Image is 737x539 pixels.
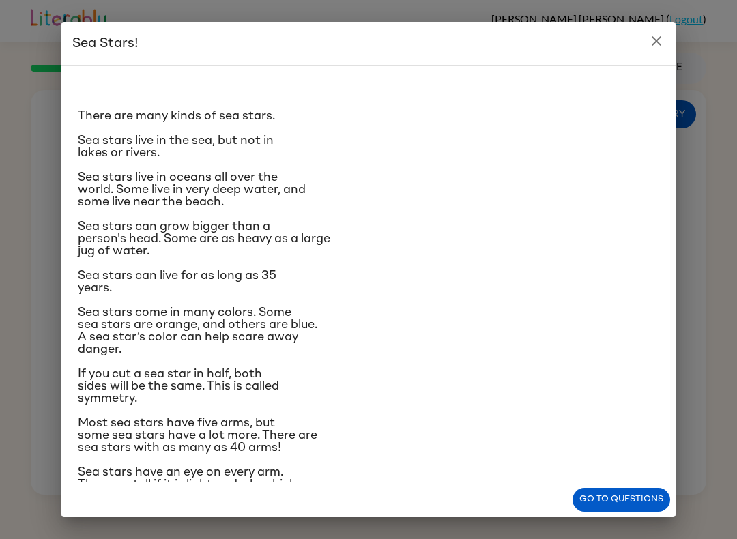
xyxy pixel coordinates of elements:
span: Sea stars live in oceans all over the world. Some live in very deep water, and some live near the... [78,171,306,208]
span: Sea stars live in the sea, but not in lakes or rivers. [78,134,274,159]
span: Sea stars can live for as long as 35 years. [78,269,276,294]
button: Go to questions [573,488,670,512]
span: Most sea stars have five arms, but some sea stars have a lot more. There are sea stars with as ma... [78,417,317,454]
button: close [643,27,670,55]
span: Sea stars come in many colors. Some sea stars are orange, and others are blue. A sea star’s color... [78,306,317,355]
h2: Sea Stars! [61,22,676,65]
span: If you cut a sea star in half, both sides will be the same. This is called symmetry. [78,368,279,405]
span: Sea stars can grow bigger than a person's head. Some are as heavy as a large jug of water. [78,220,330,257]
span: There are many kinds of sea stars. [78,110,275,122]
span: Sea stars have an eye on every arm. They can tell if it is light or dark, which helps them hide a... [78,466,297,503]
